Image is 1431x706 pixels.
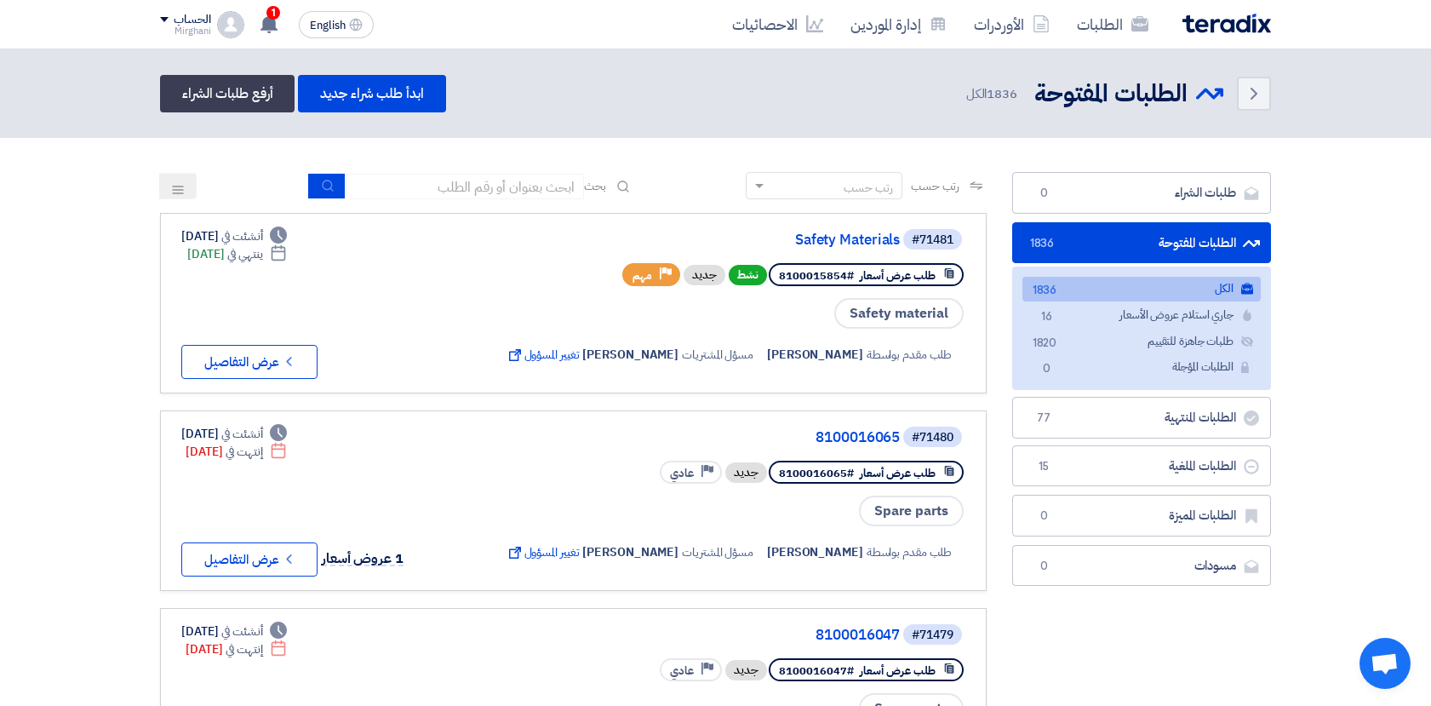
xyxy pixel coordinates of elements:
[506,543,580,561] span: تغيير المسؤول
[1033,458,1054,475] span: 15
[718,4,837,44] a: الاحصائيات
[187,245,287,263] div: [DATE]
[582,543,678,561] span: [PERSON_NAME]
[181,623,287,640] div: [DATE]
[684,265,725,285] div: جديد
[559,628,900,643] a: 8100016047
[670,465,694,481] span: عادي
[729,265,767,285] span: نشط
[559,232,900,248] a: Safety Materials
[186,640,287,658] div: [DATE]
[1033,508,1054,525] span: 0
[1034,77,1188,111] h2: الطلبات المفتوحة
[1182,14,1271,33] img: Teradix logo
[1012,222,1271,264] a: الطلبات المفتوحة1836
[299,11,374,38] button: English
[221,623,262,640] span: أنشئت في
[160,75,295,112] a: أرفع طلبات الشراء
[859,496,964,526] span: Spare parts
[725,660,767,680] div: جديد
[1012,545,1271,587] a: مسودات0
[217,11,244,38] img: profile_test.png
[725,462,767,483] div: جديد
[506,346,580,364] span: تغيير المسؤول
[181,227,287,245] div: [DATE]
[966,84,1021,104] span: الكل
[266,6,280,20] span: 1
[1022,355,1261,380] a: الطلبات المؤجلة
[987,84,1017,103] span: 1836
[1022,277,1261,301] a: الكل
[860,267,936,284] span: طلب عرض أسعار
[346,174,584,199] input: ابحث بعنوان أو رقم الطلب
[298,75,445,112] a: ابدأ طلب شراء جديد
[767,346,863,364] span: [PERSON_NAME]
[559,430,900,445] a: 8100016065
[1036,308,1056,326] span: 16
[181,345,318,379] button: عرض التفاصيل
[767,543,863,561] span: [PERSON_NAME]
[860,465,936,481] span: طلب عرض أسعار
[226,443,262,461] span: إنتهت في
[633,267,652,284] span: مهم
[181,425,287,443] div: [DATE]
[1033,185,1054,202] span: 0
[1036,335,1056,353] span: 1820
[160,26,210,36] div: Mirghani
[1036,282,1056,300] span: 1836
[834,298,964,329] span: Safety material
[181,542,318,577] button: عرض التفاصيل
[779,465,854,481] span: #8100016065
[226,640,262,658] span: إنتهت في
[911,177,959,195] span: رتب حسب
[1022,330,1261,354] a: طلبات جاهزة للتقييم
[221,227,262,245] span: أنشئت في
[1033,558,1054,575] span: 0
[186,443,287,461] div: [DATE]
[682,543,753,561] span: مسؤل المشتريات
[1012,495,1271,537] a: الطلبات المميزة0
[682,346,753,364] span: مسؤل المشتريات
[310,20,346,32] span: English
[1022,303,1261,328] a: جاري استلام عروض الأسعار
[1012,397,1271,439] a: الطلبات المنتهية77
[779,663,854,679] span: #8100016047
[960,4,1063,44] a: الأوردرات
[1063,4,1162,44] a: الطلبات
[582,346,678,364] span: [PERSON_NAME]
[1033,235,1054,252] span: 1836
[912,629,953,641] div: #71479
[1036,360,1056,378] span: 0
[584,177,606,195] span: بحث
[1033,410,1054,427] span: 77
[860,663,936,679] span: طلب عرض أسعار
[1012,172,1271,214] a: طلبات الشراء0
[844,179,893,197] div: رتب حسب
[837,4,960,44] a: إدارة الموردين
[1359,638,1411,689] div: Open chat
[1012,445,1271,487] a: الطلبات الملغية15
[912,432,953,444] div: #71480
[867,346,953,364] span: طلب مقدم بواسطة
[322,548,404,569] span: 1 عروض أسعار
[912,234,953,246] div: #71481
[221,425,262,443] span: أنشئت في
[174,13,210,27] div: الحساب
[867,543,953,561] span: طلب مقدم بواسطة
[227,245,262,263] span: ينتهي في
[670,663,694,679] span: عادي
[779,267,854,284] span: #8100015854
